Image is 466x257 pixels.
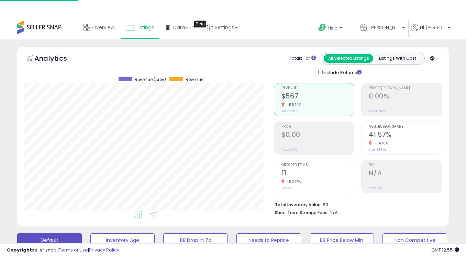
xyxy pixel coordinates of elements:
small: Prev: 0.00% [369,109,385,113]
a: Settings [201,17,243,38]
span: Profit [281,125,354,129]
div: seller snap | | [7,247,119,254]
span: Listings [136,24,154,31]
button: Non Competitive [382,233,447,247]
a: Privacy Policy [89,247,119,253]
small: -34.16% [372,141,388,146]
span: Ordered Items [281,163,354,167]
button: Needs to Reprice [236,233,301,247]
span: Avg. Buybox Share [369,125,442,129]
li: $0 [275,200,437,208]
a: Listings [121,17,159,38]
button: Inventory Age [90,233,155,247]
span: N/A [330,209,338,216]
a: [PERSON_NAME] Products [355,17,410,39]
span: [PERSON_NAME] Products [369,24,400,31]
span: DataHub [173,24,195,31]
a: Hi [PERSON_NAME] [411,24,451,39]
button: Listings With Cost [373,54,422,63]
b: Short Term Storage Fees: [275,210,329,215]
span: 2025-09-15 12:55 GMT [431,247,459,253]
small: Prev: N/A [369,186,382,190]
div: Tooltip anchor [194,21,206,27]
span: ROI [369,163,442,167]
h2: $0.00 [281,131,354,140]
a: Terms of Use [59,247,88,253]
span: Profit [PERSON_NAME] [369,86,442,90]
h2: 11 [281,169,354,178]
small: Prev: $1,265 [281,109,298,113]
div: Totals For [289,55,316,62]
small: Prev: 63.14% [369,148,386,152]
small: Prev: 23 [281,186,293,190]
h2: 0.00% [369,92,442,102]
h2: $567 [281,92,354,102]
button: BB Drop in 7d [163,233,228,247]
span: Hi [PERSON_NAME] [420,24,446,31]
span: Help [328,25,337,31]
a: Help [313,18,354,39]
small: -55.14% [285,102,301,107]
i: Get Help [318,23,326,32]
h2: N/A [369,169,442,178]
button: BB Price Below Min [310,233,374,247]
span: Revenue [281,86,354,90]
strong: Copyright [7,247,32,253]
span: Revenue [186,77,203,82]
a: Overview [78,17,120,38]
span: Revenue (prev) [135,77,166,82]
h2: 41.57% [369,131,442,140]
button: Default [17,233,82,247]
span: Overview [92,24,114,31]
small: -52.17% [285,179,301,184]
button: All Selected Listings [324,54,373,63]
b: Total Inventory Value: [275,202,322,208]
small: Prev: $0.00 [281,148,298,152]
a: DataHub [160,17,200,38]
h5: Analytics [34,54,80,65]
div: Include Returns [313,68,370,76]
